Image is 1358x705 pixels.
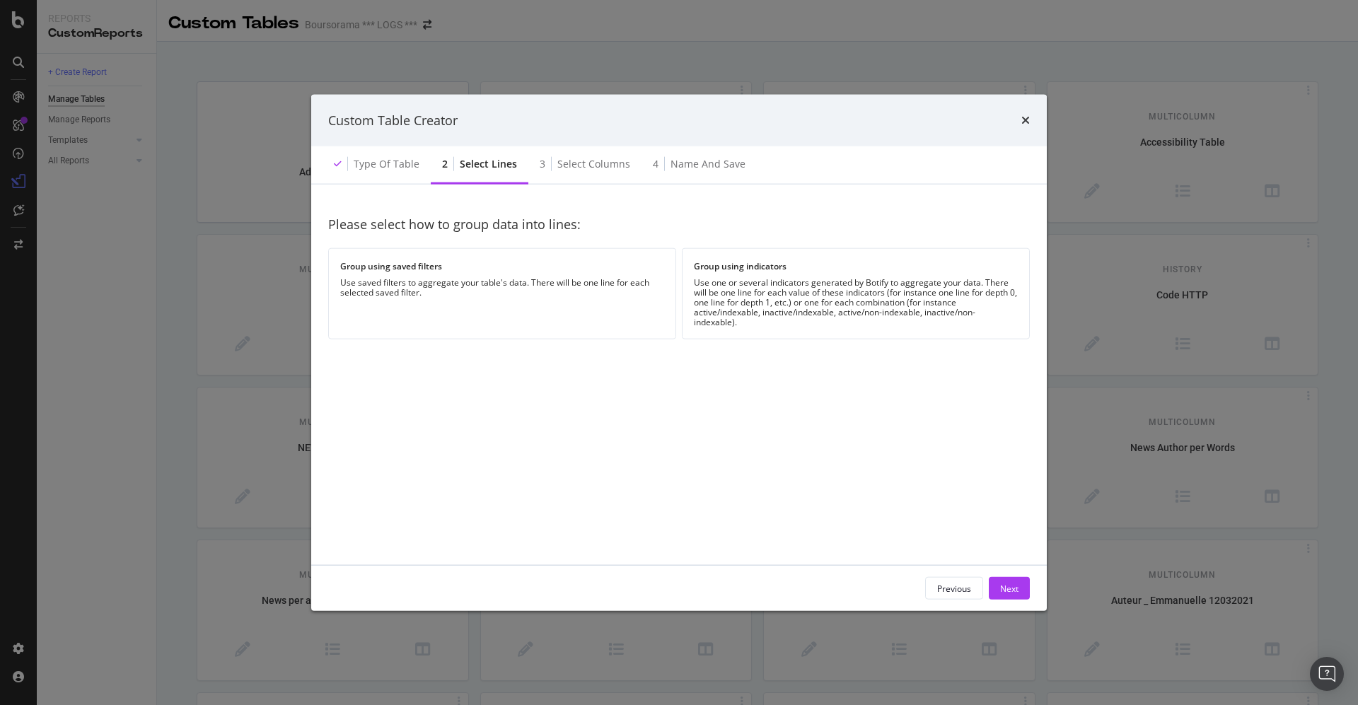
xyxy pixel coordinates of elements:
[653,157,658,171] div: 4
[340,260,664,272] div: Group using saved filters
[328,202,1030,248] div: Please select how to group data into lines:
[1310,657,1344,691] div: Open Intercom Messenger
[442,157,448,171] div: 2
[328,111,458,129] div: Custom Table Creator
[1000,582,1018,594] div: Next
[340,278,664,298] div: Use saved filters to aggregate your table's data. There will be one line for each selected saved ...
[311,94,1047,611] div: modal
[671,157,745,171] div: Name and save
[557,157,630,171] div: Select columns
[460,157,517,171] div: Select lines
[925,577,983,600] button: Previous
[694,278,1018,327] div: Use one or several indicators generated by Botify to aggregate your data. There will be one line ...
[937,582,971,594] div: Previous
[540,157,545,171] div: 3
[354,157,419,171] div: Type of table
[694,260,1018,272] div: Group using indicators
[989,577,1030,600] button: Next
[1021,111,1030,129] div: times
